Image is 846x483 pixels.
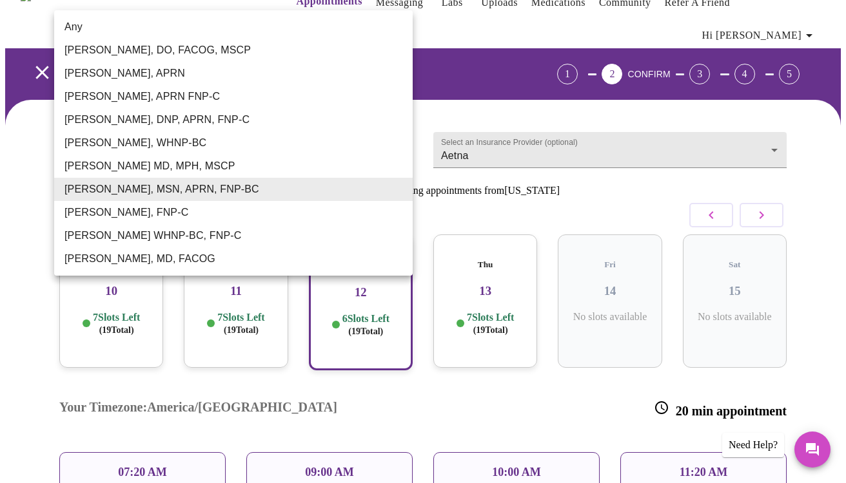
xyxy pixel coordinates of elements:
[54,224,413,247] li: [PERSON_NAME] WHNP-BC, FNP-C
[54,62,413,85] li: [PERSON_NAME], APRN
[54,131,413,155] li: [PERSON_NAME], WHNP-BC
[54,178,413,201] li: [PERSON_NAME], MSN, APRN, FNP-BC
[54,155,413,178] li: [PERSON_NAME] MD, MPH, MSCP
[54,85,413,108] li: [PERSON_NAME], APRN FNP-C
[54,201,413,224] li: [PERSON_NAME], FNP-C
[54,15,413,39] li: Any
[54,108,413,131] li: [PERSON_NAME], DNP, APRN, FNP-C
[54,39,413,62] li: [PERSON_NAME], DO, FACOG, MSCP
[54,247,413,270] li: [PERSON_NAME], MD, FACOG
